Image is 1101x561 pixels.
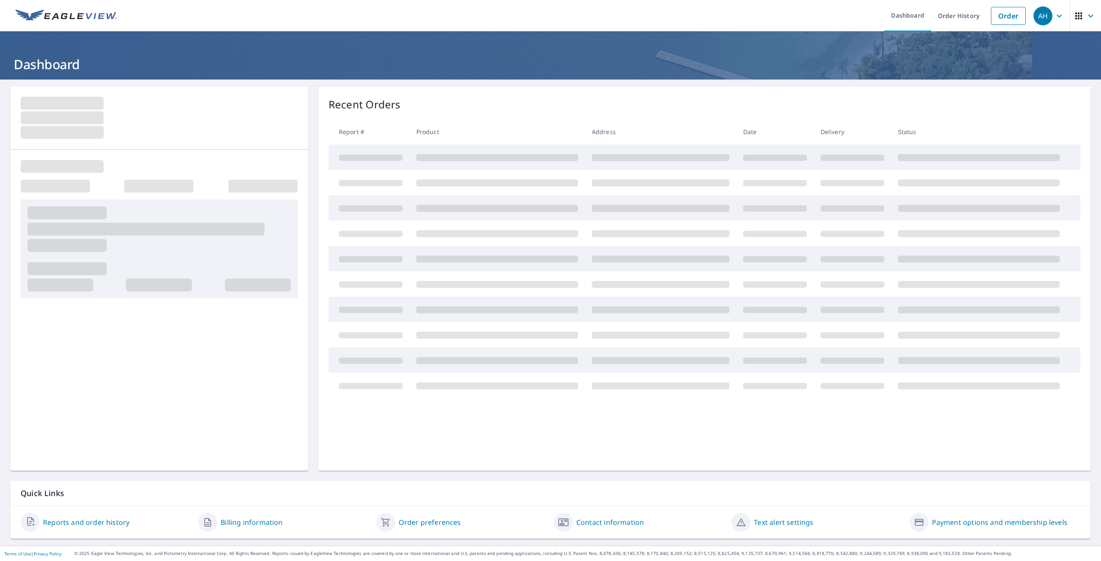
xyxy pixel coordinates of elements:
[409,119,585,144] th: Product
[1033,6,1052,25] div: AH
[932,517,1067,527] a: Payment options and membership levels
[399,517,461,527] a: Order preferences
[21,488,1080,499] p: Quick Links
[221,517,283,527] a: Billing information
[585,119,736,144] th: Address
[991,7,1026,25] a: Order
[74,550,1097,557] p: © 2025 Eagle View Technologies, Inc. and Pictometry International Corp. All Rights Reserved. Repo...
[329,119,409,144] th: Report #
[10,55,1091,73] h1: Dashboard
[814,119,891,144] th: Delivery
[4,551,31,557] a: Terms of Use
[891,119,1067,144] th: Status
[34,551,62,557] a: Privacy Policy
[736,119,814,144] th: Date
[754,517,813,527] a: Text alert settings
[4,551,62,556] p: |
[329,97,401,112] p: Recent Orders
[43,517,129,527] a: Reports and order history
[15,9,117,22] img: EV Logo
[576,517,644,527] a: Contact information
